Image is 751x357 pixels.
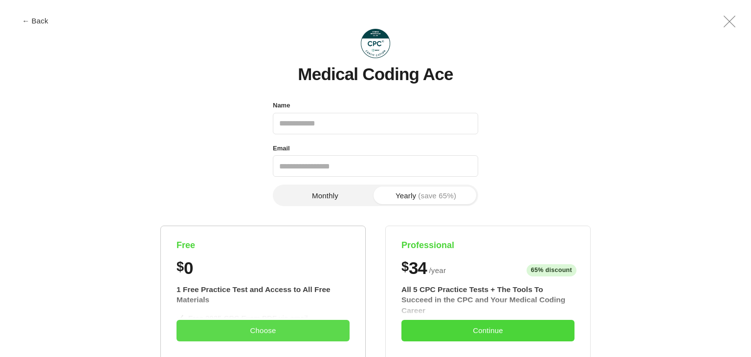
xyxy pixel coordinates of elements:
div: All 5 CPC Practice Tests + The Tools To Succeed in the CPC and Your Medical Coding Career [401,284,574,316]
img: Medical Coding Ace [361,29,390,58]
button: Choose [177,320,350,341]
span: / year [429,265,446,276]
span: ← [22,17,29,24]
button: Yearly(save 65%) [375,187,476,204]
label: Email [273,142,290,155]
span: 65% discount [527,264,576,276]
span: $ [401,259,409,274]
label: Name [273,99,290,112]
button: ← Back [16,17,55,24]
button: Continue [401,320,574,341]
input: Email [273,155,478,177]
span: 34 [409,259,426,276]
span: $ [177,259,184,274]
button: Monthly [275,187,375,204]
h4: Professional [401,240,574,251]
h1: Medical Coding Ace [298,65,453,84]
h4: Free [177,240,350,251]
div: 1 Free Practice Test and Access to All Free Materials [177,284,350,305]
span: 0 [184,259,193,276]
input: Name [273,113,478,134]
span: (save 65%) [418,192,456,199]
